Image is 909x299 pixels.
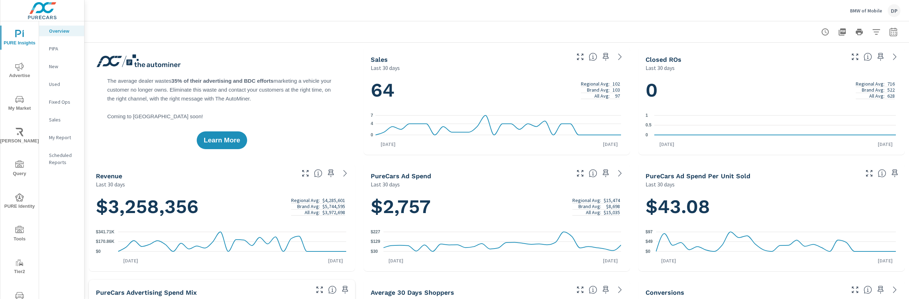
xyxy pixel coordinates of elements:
[849,284,861,295] button: Make Fullscreen
[589,53,597,61] span: Number of vehicles sold by the dealership over the selected date range. [Source: This data is sou...
[613,87,620,93] p: 103
[646,249,651,254] text: $0
[646,195,898,219] h1: $43.08
[49,63,78,70] p: New
[96,180,125,189] p: Last 30 days
[371,172,431,180] h5: PureCars Ad Spend
[849,51,861,62] button: Make Fullscreen
[322,197,345,203] p: $4,285,601
[864,53,872,61] span: Number of Repair Orders Closed by the selected dealership group over the selected time range. [So...
[339,284,351,295] span: Save this to your personalized report
[887,81,895,87] p: 716
[887,93,895,99] p: 628
[852,25,866,39] button: Print Report
[49,98,78,105] p: Fixed Ops
[204,137,240,143] span: Learn More
[646,229,653,234] text: $97
[2,30,37,47] span: PURE Insights
[371,56,388,63] h5: Sales
[96,229,114,234] text: $341.71K
[300,168,311,179] button: Make Fullscreen
[887,87,895,93] p: 522
[197,131,247,149] button: Learn More
[572,197,601,203] p: Regional Avg:
[305,210,320,215] p: All Avg:
[2,193,37,211] span: PURE Identity
[581,81,610,87] p: Regional Avg:
[371,78,623,102] h1: 64
[314,284,325,295] button: Make Fullscreen
[598,257,623,264] p: [DATE]
[646,56,681,63] h5: Closed ROs
[875,284,886,295] span: Save this to your personalized report
[889,284,900,295] a: See more details in report
[875,51,886,62] span: Save this to your personalized report
[646,113,648,118] text: 1
[371,113,373,118] text: 7
[575,168,586,179] button: Make Fullscreen
[96,289,197,296] h5: PureCars Advertising Spend Mix
[371,239,380,244] text: $129
[39,26,84,36] div: Overview
[118,257,143,264] p: [DATE]
[49,116,78,123] p: Sales
[856,81,884,87] p: Regional Avg:
[646,64,675,72] p: Last 30 days
[2,259,37,276] span: Tier2
[656,257,681,264] p: [DATE]
[96,239,114,244] text: $170.86K
[646,172,750,180] h5: PureCars Ad Spend Per Unit Sold
[614,51,626,62] a: See more details in report
[835,25,849,39] button: "Export Report to PDF"
[654,141,679,148] p: [DATE]
[589,286,597,294] span: A rolling 30 day total of daily Shoppers on the dealership website, averaged over the selected da...
[646,180,675,189] p: Last 30 days
[862,87,884,93] p: Brand Avg:
[869,25,883,39] button: Apply Filters
[39,114,84,125] div: Sales
[850,7,882,14] p: BMW of Mobile
[339,168,351,179] a: See more details in report
[646,123,652,128] text: 0.5
[96,249,101,254] text: $0
[2,95,37,113] span: My Market
[49,27,78,34] p: Overview
[598,141,623,148] p: [DATE]
[646,132,648,137] text: 0
[594,93,610,99] p: All Avg:
[371,195,623,219] h1: $2,757
[600,51,611,62] span: Save this to your personalized report
[878,169,886,178] span: Average cost of advertising per each vehicle sold at the dealer over the selected date range. The...
[873,141,898,148] p: [DATE]
[49,134,78,141] p: My Report
[886,25,900,39] button: Select Date Range
[587,87,610,93] p: Brand Avg:
[49,152,78,166] p: Scheduled Reports
[869,93,884,99] p: All Avg:
[39,79,84,89] div: Used
[604,210,620,215] p: $15,035
[314,169,322,178] span: Total sales revenue over the selected date range. [Source: This data is sourced from the dealer’s...
[614,168,626,179] a: See more details in report
[615,93,620,99] p: 97
[39,61,84,72] div: New
[578,203,601,209] p: Brand Avg:
[297,203,320,209] p: Brand Avg:
[606,203,620,209] p: $8,698
[600,284,611,295] span: Save this to your personalized report
[371,229,380,234] text: $227
[49,81,78,88] p: Used
[39,132,84,143] div: My Report
[646,239,653,244] text: $49
[575,51,586,62] button: Make Fullscreen
[888,4,900,17] div: DP
[604,197,620,203] p: $15,474
[371,180,400,189] p: Last 30 days
[322,210,345,215] p: $3,972,698
[49,45,78,52] p: PIPA
[2,226,37,243] span: Tools
[873,257,898,264] p: [DATE]
[39,43,84,54] div: PIPA
[2,161,37,178] span: Query
[371,64,400,72] p: Last 30 days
